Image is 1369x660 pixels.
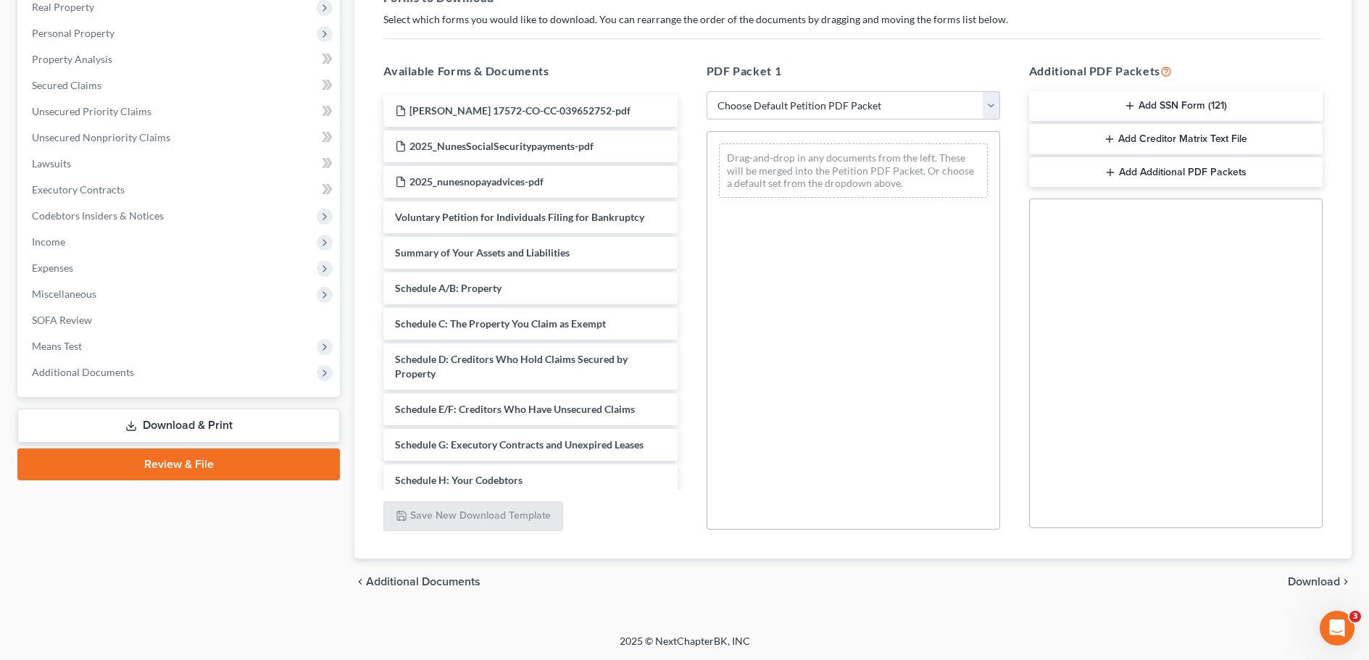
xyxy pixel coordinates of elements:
[395,474,523,486] span: Schedule H: Your Codebtors
[32,1,94,13] span: Real Property
[32,209,164,222] span: Codebtors Insiders & Notices
[32,105,151,117] span: Unsecured Priority Claims
[20,307,340,333] a: SOFA Review
[32,366,134,378] span: Additional Documents
[20,72,340,99] a: Secured Claims
[1320,611,1355,646] iframe: Intercom live chat
[20,99,340,125] a: Unsecured Priority Claims
[32,235,65,248] span: Income
[366,576,480,588] span: Additional Documents
[32,340,82,352] span: Means Test
[17,409,340,443] a: Download & Print
[395,211,644,223] span: Voluntary Petition for Individuals Filing for Bankruptcy
[32,157,71,170] span: Lawsuits
[1029,124,1323,154] button: Add Creditor Matrix Text File
[383,12,1323,27] p: Select which forms you would like to download. You can rearrange the order of the documents by dr...
[719,143,988,198] div: Drag-and-drop in any documents from the left. These will be merged into the Petition PDF Packet. ...
[395,317,606,330] span: Schedule C: The Property You Claim as Exempt
[395,403,635,415] span: Schedule E/F: Creditors Who Have Unsecured Claims
[1029,157,1323,188] button: Add Additional PDF Packets
[32,27,115,39] span: Personal Property
[32,131,170,143] span: Unsecured Nonpriority Claims
[20,46,340,72] a: Property Analysis
[383,501,563,532] button: Save New Download Template
[395,438,644,451] span: Schedule G: Executory Contracts and Unexpired Leases
[383,62,677,80] h5: Available Forms & Documents
[20,177,340,203] a: Executory Contracts
[1288,576,1352,588] button: Download chevron_right
[32,79,101,91] span: Secured Claims
[32,262,73,274] span: Expenses
[1029,62,1323,80] h5: Additional PDF Packets
[17,448,340,480] a: Review & File
[1029,91,1323,122] button: Add SSN Form (121)
[20,151,340,177] a: Lawsuits
[395,282,502,294] span: Schedule A/B: Property
[272,634,1098,660] div: 2025 © NextChapterBK, INC
[409,104,631,117] span: [PERSON_NAME] 17572-CO-CC-039652752-pdf
[20,125,340,151] a: Unsecured Nonpriority Claims
[32,288,96,300] span: Miscellaneous
[1340,576,1352,588] i: chevron_right
[354,576,366,588] i: chevron_left
[1288,576,1340,588] span: Download
[707,62,1000,80] h5: PDF Packet 1
[395,246,570,259] span: Summary of Your Assets and Liabilities
[32,53,112,65] span: Property Analysis
[32,183,125,196] span: Executory Contracts
[32,314,92,326] span: SOFA Review
[409,140,594,152] span: 2025_NunesSocialSecuritypayments-pdf
[395,353,628,380] span: Schedule D: Creditors Who Hold Claims Secured by Property
[409,175,544,188] span: 2025_nunesnopayadvices-pdf
[354,576,480,588] a: chevron_left Additional Documents
[1349,611,1361,622] span: 3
